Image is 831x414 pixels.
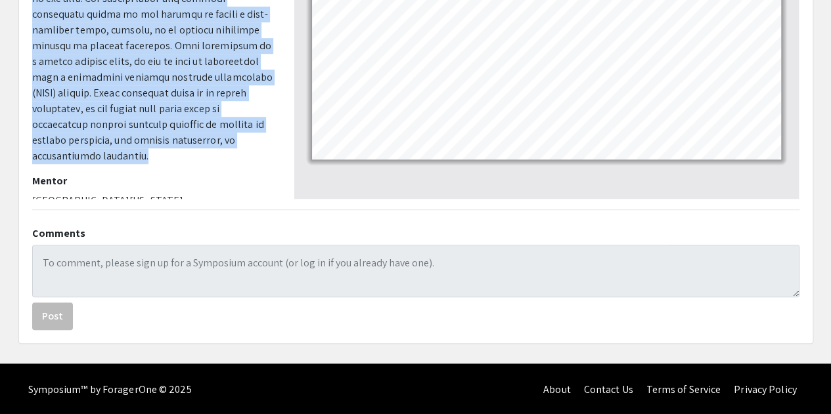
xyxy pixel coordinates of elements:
[32,175,275,187] h2: Mentor
[413,99,450,101] a: https://doi.org/10.1016/j.compag.2022.107325
[32,302,73,330] button: Post
[32,227,799,239] h2: Comments
[418,112,456,114] a: https://doi.org/10.1016/j.compag.2023.108486
[390,119,426,121] a: https://doi.org/10.1109/EMBC.2016.7591443
[10,355,56,404] iframe: Chat
[403,114,432,116] a: https://doi.org/10.1098/rsos.160225
[543,383,571,396] a: About
[646,383,721,396] a: Terms of Service
[408,102,441,104] a: https://doi.org/10.1111/2041-210x.12975
[32,193,275,224] p: [GEOGRAPHIC_DATA][US_STATE], [GEOGRAPHIC_DATA]: [PERSON_NAME]
[393,117,422,119] a: https://doi.org/10.1038/lsa.2017.46
[583,383,633,396] a: Contact Us
[411,109,448,111] a: https://doi.org/10.1016/j.ecoenv.2023.114911
[734,383,796,396] a: Privacy Policy
[372,104,411,106] a: http://www.azonano.com/article.aspx?ArticleID=6704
